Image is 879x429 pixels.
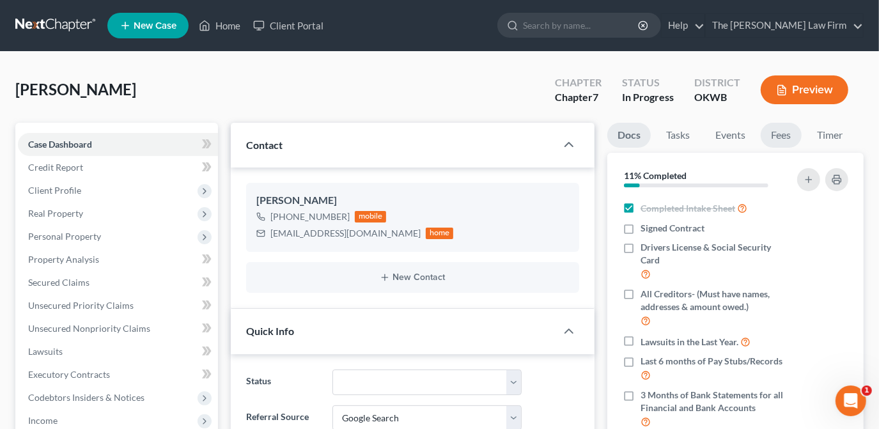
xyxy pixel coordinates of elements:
div: District [694,75,740,90]
div: OKWB [694,90,740,105]
span: New Case [134,21,176,31]
span: Lawsuits [28,346,63,357]
a: Property Analysis [18,248,218,271]
span: Secured Claims [28,277,89,288]
a: Docs [607,123,651,148]
label: Status [240,370,326,395]
a: Unsecured Priority Claims [18,294,218,317]
span: Unsecured Nonpriority Claims [28,323,150,334]
button: New Contact [256,272,569,283]
strong: 11% Completed [624,170,687,181]
a: Lawsuits [18,340,218,363]
a: Home [192,14,247,37]
span: Client Profile [28,185,81,196]
span: Quick Info [246,325,294,337]
a: Events [705,123,756,148]
a: Credit Report [18,156,218,179]
a: The [PERSON_NAME] Law Firm [706,14,863,37]
a: Executory Contracts [18,363,218,386]
span: Signed Contract [641,222,704,235]
span: 3 Months of Bank Statements for all Financial and Bank Accounts [641,389,789,414]
span: Completed Intake Sheet [641,202,735,215]
div: [PHONE_NUMBER] [270,210,350,223]
div: mobile [355,211,387,222]
span: 7 [593,91,598,103]
span: All Creditors- (Must have names, addresses & amount owed.) [641,288,789,313]
a: Unsecured Nonpriority Claims [18,317,218,340]
span: Codebtors Insiders & Notices [28,392,144,403]
div: home [426,228,454,239]
a: Fees [761,123,802,148]
span: 1 [862,386,872,396]
a: Client Portal [247,14,330,37]
div: [EMAIL_ADDRESS][DOMAIN_NAME] [270,227,421,240]
a: Help [662,14,704,37]
span: Personal Property [28,231,101,242]
a: Tasks [656,123,700,148]
div: In Progress [622,90,674,105]
div: [PERSON_NAME] [256,193,569,208]
a: Case Dashboard [18,133,218,156]
span: Case Dashboard [28,139,92,150]
span: Executory Contracts [28,369,110,380]
div: Chapter [555,75,602,90]
span: [PERSON_NAME] [15,80,136,98]
div: Chapter [555,90,602,105]
span: Lawsuits in the Last Year. [641,336,738,348]
input: Search by name... [523,13,640,37]
span: Income [28,415,58,426]
span: Last 6 months of Pay Stubs/Records [641,355,782,368]
iframe: Intercom live chat [836,386,866,416]
span: Real Property [28,208,83,219]
a: Secured Claims [18,271,218,294]
div: Status [622,75,674,90]
span: Contact [246,139,283,151]
a: Timer [807,123,853,148]
span: Property Analysis [28,254,99,265]
span: Drivers License & Social Security Card [641,241,789,267]
span: Unsecured Priority Claims [28,300,134,311]
button: Preview [761,75,848,104]
span: Credit Report [28,162,83,173]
